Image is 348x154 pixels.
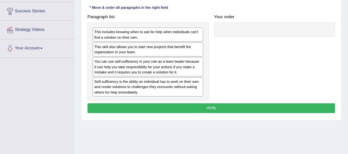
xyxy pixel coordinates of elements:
[0,39,74,56] a: Your Account
[0,21,74,37] a: Strategy Videos
[0,2,74,19] a: Success Stories
[87,5,170,11] div: * Move & order all paragraphs in the right field
[93,43,203,57] div: This skill also allows you to start new projects that benefit the organization or your team.
[93,77,203,96] div: Self-sufficiency is the ability an individual has to work on their own and create solutions to ch...
[87,15,209,19] h4: Paragraph list
[93,57,203,76] div: You can use self-sufficiency in your role as a team leader because it can help you take responsib...
[93,28,203,42] div: This includes knowing when to ask for help when individuals can't find a solution on their own.
[87,103,335,113] button: Verify
[214,15,335,19] h4: Your order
